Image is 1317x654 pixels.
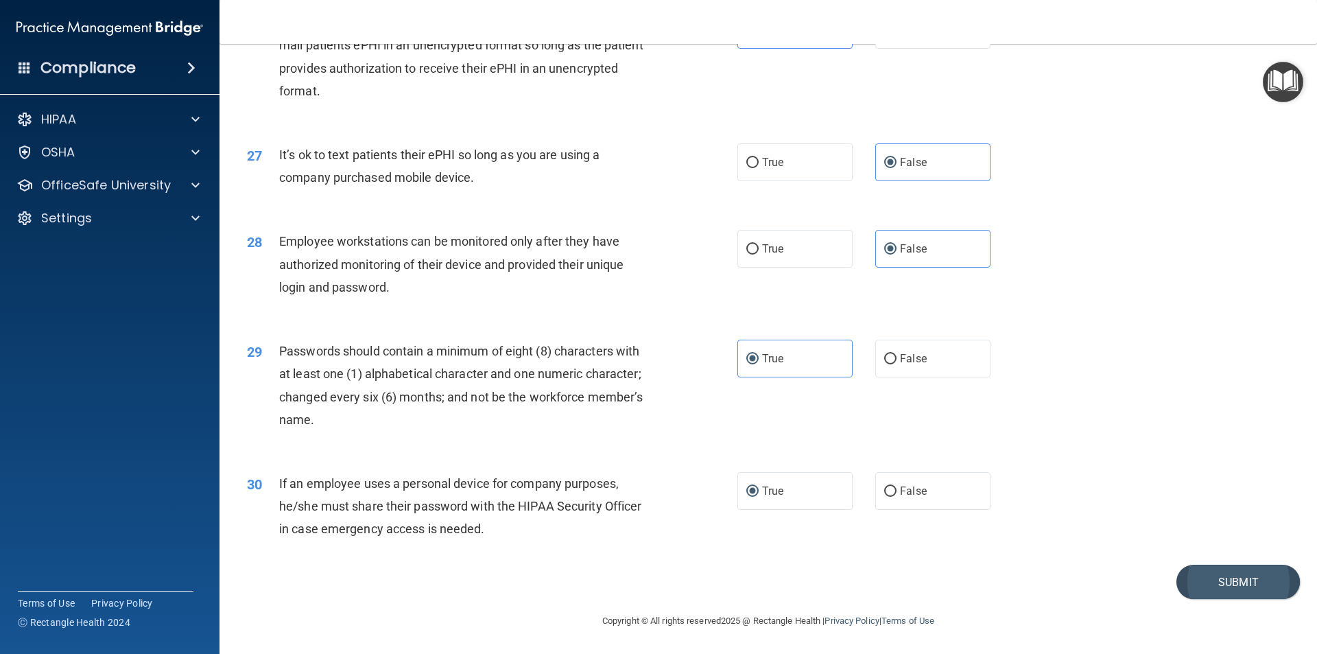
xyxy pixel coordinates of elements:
[1248,559,1301,611] iframe: Drift Widget Chat Controller
[279,234,624,294] span: Employee workstations can be monitored only after they have authorized monitoring of their device...
[746,158,759,168] input: True
[18,596,75,610] a: Terms of Use
[16,14,203,42] img: PMB logo
[41,111,76,128] p: HIPAA
[762,484,783,498] span: True
[518,599,1019,643] div: Copyright © All rights reserved 2025 @ Rectangle Health | |
[746,354,759,364] input: True
[279,344,643,427] span: Passwords should contain a minimum of eight (8) characters with at least one (1) alphabetical cha...
[279,15,646,98] span: Even though regular email is not secure, practices are allowed to e-mail patients ePHI in an unen...
[279,476,641,536] span: If an employee uses a personal device for company purposes, he/she must share their password with...
[884,244,897,255] input: False
[884,158,897,168] input: False
[824,616,879,626] a: Privacy Policy
[18,616,130,629] span: Ⓒ Rectangle Health 2024
[279,148,600,185] span: It’s ok to text patients their ePHI so long as you are using a company purchased mobile device.
[746,487,759,497] input: True
[762,242,783,255] span: True
[91,596,153,610] a: Privacy Policy
[762,352,783,365] span: True
[881,616,934,626] a: Terms of Use
[247,476,262,493] span: 30
[247,344,262,360] span: 29
[16,111,200,128] a: HIPAA
[40,58,136,78] h4: Compliance
[41,177,171,194] p: OfficeSafe University
[1263,62,1303,102] button: Open Resource Center
[247,148,262,164] span: 27
[900,352,927,365] span: False
[1176,565,1300,600] button: Submit
[16,144,200,161] a: OSHA
[884,487,897,497] input: False
[247,234,262,250] span: 28
[900,156,927,169] span: False
[16,177,200,194] a: OfficeSafe University
[900,484,927,498] span: False
[41,210,92,226] p: Settings
[16,210,200,226] a: Settings
[41,144,75,161] p: OSHA
[762,156,783,169] span: True
[884,354,897,364] input: False
[900,242,927,255] span: False
[746,244,759,255] input: True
